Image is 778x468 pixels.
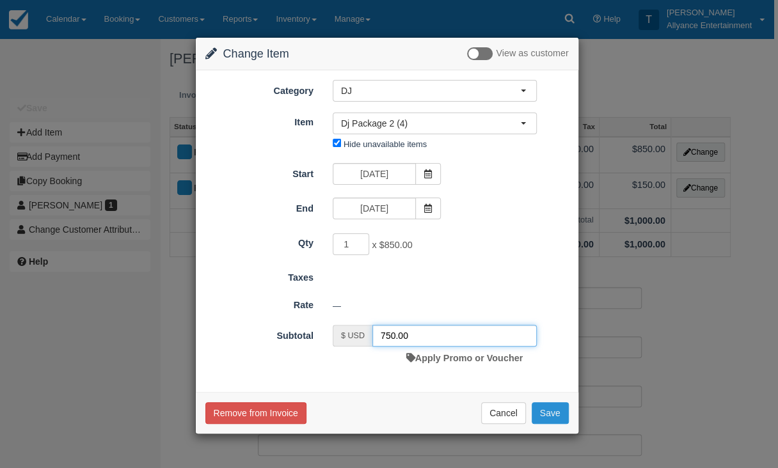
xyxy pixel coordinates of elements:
button: Save [532,402,569,424]
span: DJ [341,84,520,97]
label: Item [196,111,323,129]
label: Rate [196,294,323,312]
span: View as customer [496,49,568,59]
div: — [323,295,578,316]
a: Apply Promo or Voucher [406,353,523,363]
input: Qty [333,233,370,255]
small: $ USD [341,331,365,340]
label: End [196,198,323,215]
label: Taxes [196,267,323,285]
button: Cancel [481,402,526,424]
label: Hide unavailable items [344,139,427,149]
label: Start [196,163,323,181]
label: Qty [196,232,323,250]
label: Category [196,80,323,98]
button: Dj Package 2 (4) [333,113,537,134]
span: x $850.00 [372,240,412,250]
span: Change Item [223,47,289,60]
label: Subtotal [196,325,323,343]
button: DJ [333,80,537,102]
span: Dj Package 2 (4) [341,117,520,130]
button: Remove from Invoice [205,402,306,424]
